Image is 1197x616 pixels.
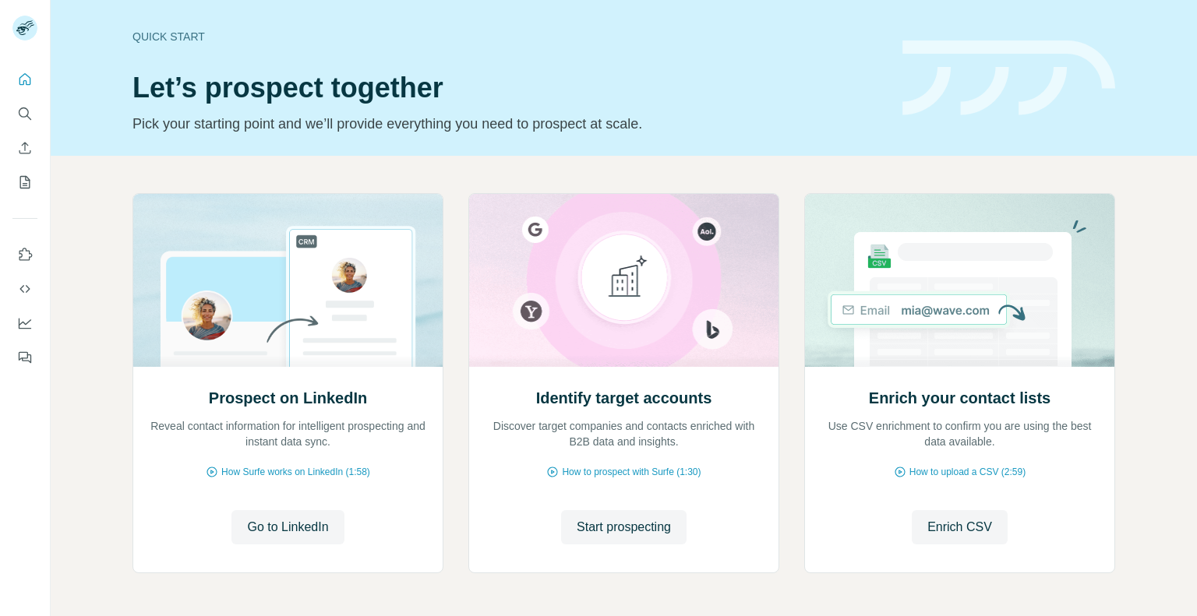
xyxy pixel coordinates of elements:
button: My lists [12,168,37,196]
p: Discover target companies and contacts enriched with B2B data and insights. [485,418,763,449]
img: Prospect on LinkedIn [132,194,443,367]
p: Pick your starting point and we’ll provide everything you need to prospect at scale. [132,113,884,135]
p: Use CSV enrichment to confirm you are using the best data available. [821,418,1099,449]
h2: Prospect on LinkedIn [209,387,367,409]
span: Start prospecting [577,518,671,537]
h2: Enrich your contact lists [869,387,1050,409]
button: Search [12,100,37,128]
button: Enrich CSV [912,510,1008,544]
button: Quick start [12,65,37,93]
button: Start prospecting [561,510,687,544]
p: Reveal contact information for intelligent prospecting and instant data sync. [149,418,427,449]
img: Identify target accounts [468,194,779,367]
img: Enrich your contact lists [804,194,1115,367]
button: Use Surfe on LinkedIn [12,241,37,269]
span: Enrich CSV [927,518,992,537]
button: Use Surfe API [12,275,37,303]
button: Go to LinkedIn [231,510,344,544]
span: How to prospect with Surfe (1:30) [562,465,701,479]
h2: Identify target accounts [536,387,712,409]
span: How Surfe works on LinkedIn (1:58) [221,465,370,479]
h1: Let’s prospect together [132,72,884,104]
span: How to upload a CSV (2:59) [909,465,1026,479]
button: Feedback [12,343,37,371]
button: Dashboard [12,309,37,337]
button: Enrich CSV [12,134,37,162]
img: banner [902,40,1115,116]
div: Quick start [132,29,884,44]
span: Go to LinkedIn [247,518,328,537]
